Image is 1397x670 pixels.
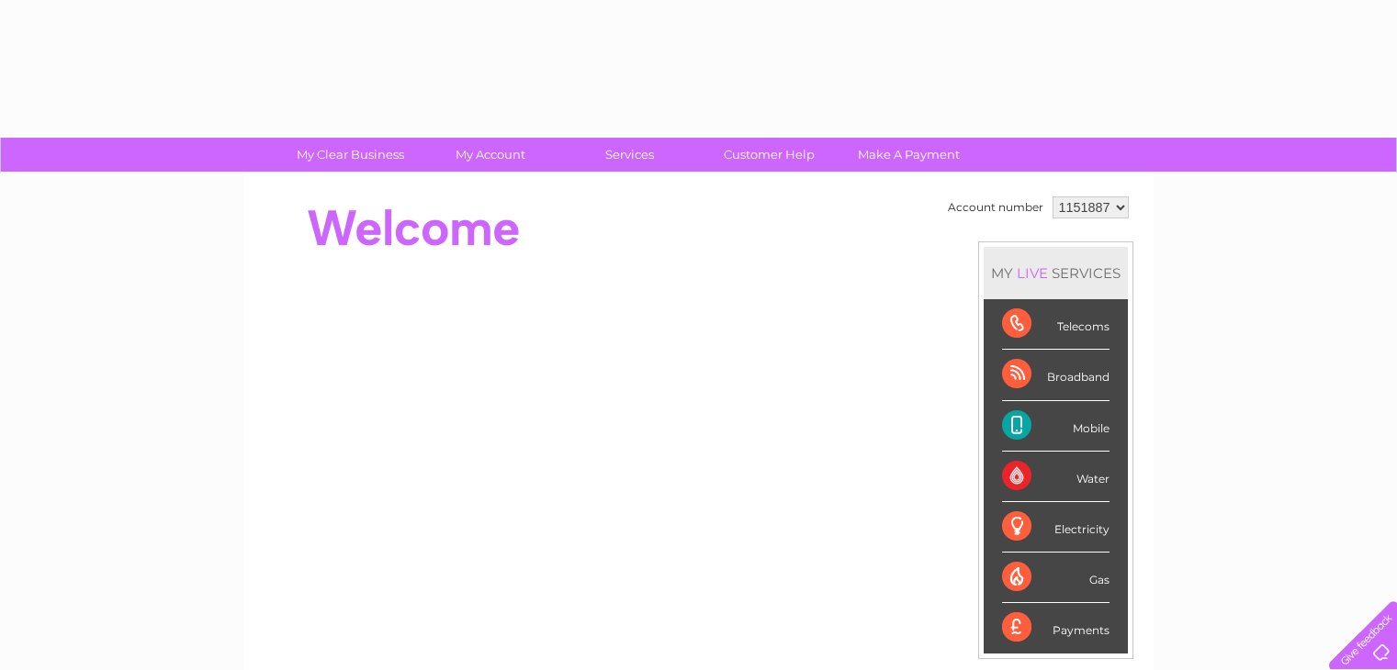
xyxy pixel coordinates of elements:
[275,138,426,172] a: My Clear Business
[1002,401,1110,452] div: Mobile
[693,138,845,172] a: Customer Help
[943,192,1048,223] td: Account number
[1002,299,1110,350] div: Telecoms
[833,138,985,172] a: Make A Payment
[984,247,1128,299] div: MY SERVICES
[1002,502,1110,553] div: Electricity
[1002,603,1110,653] div: Payments
[554,138,705,172] a: Services
[414,138,566,172] a: My Account
[1002,350,1110,400] div: Broadband
[1002,553,1110,603] div: Gas
[1002,452,1110,502] div: Water
[1013,264,1052,282] div: LIVE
